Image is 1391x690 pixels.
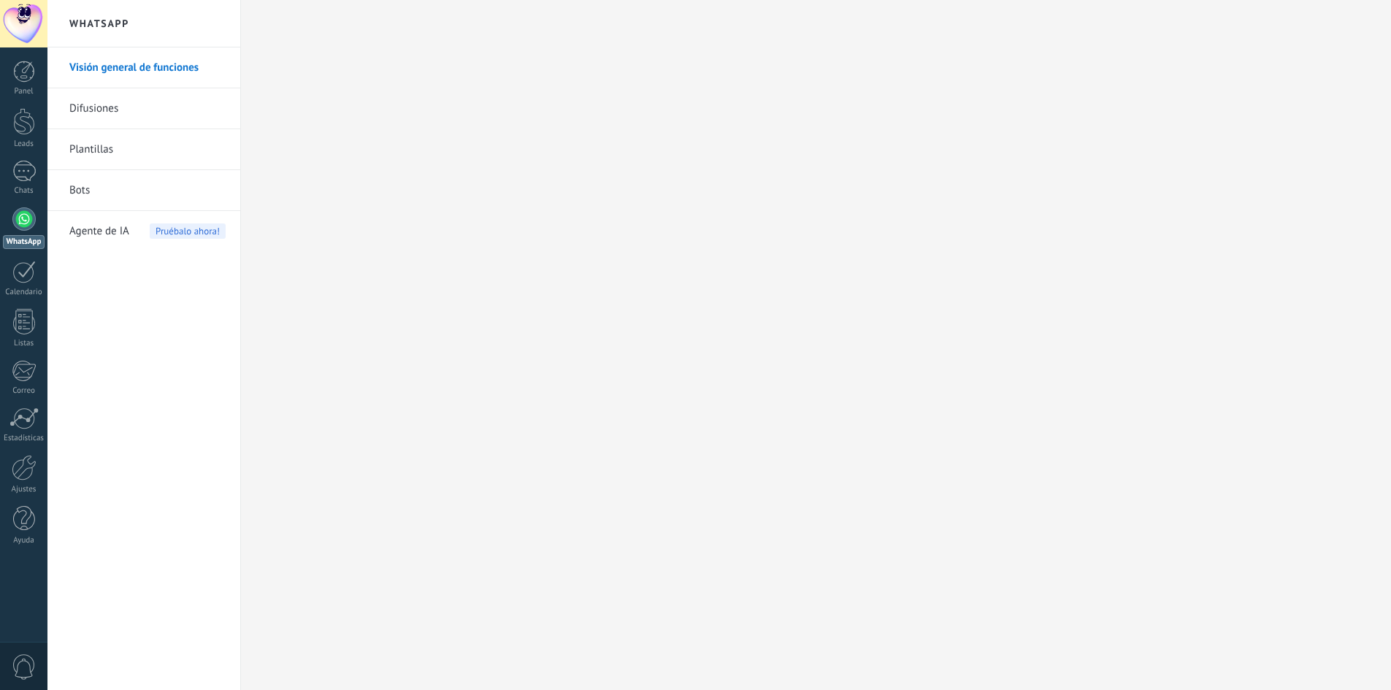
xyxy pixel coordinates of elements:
[47,47,240,88] li: Visión general de funciones
[3,485,45,494] div: Ajustes
[3,186,45,196] div: Chats
[69,129,226,170] a: Plantillas
[3,536,45,545] div: Ayuda
[47,129,240,170] li: Plantillas
[150,223,226,239] span: Pruébalo ahora!
[3,434,45,443] div: Estadísticas
[3,288,45,297] div: Calendario
[3,339,45,348] div: Listas
[47,88,240,129] li: Difusiones
[3,87,45,96] div: Panel
[69,47,226,88] a: Visión general de funciones
[3,139,45,149] div: Leads
[69,170,226,211] a: Bots
[69,211,129,252] span: Agente de IA
[69,88,226,129] a: Difusiones
[3,386,45,396] div: Correo
[47,170,240,211] li: Bots
[47,211,240,251] li: Agente de IA
[69,211,226,252] a: Agente de IAPruébalo ahora!
[3,235,45,249] div: WhatsApp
